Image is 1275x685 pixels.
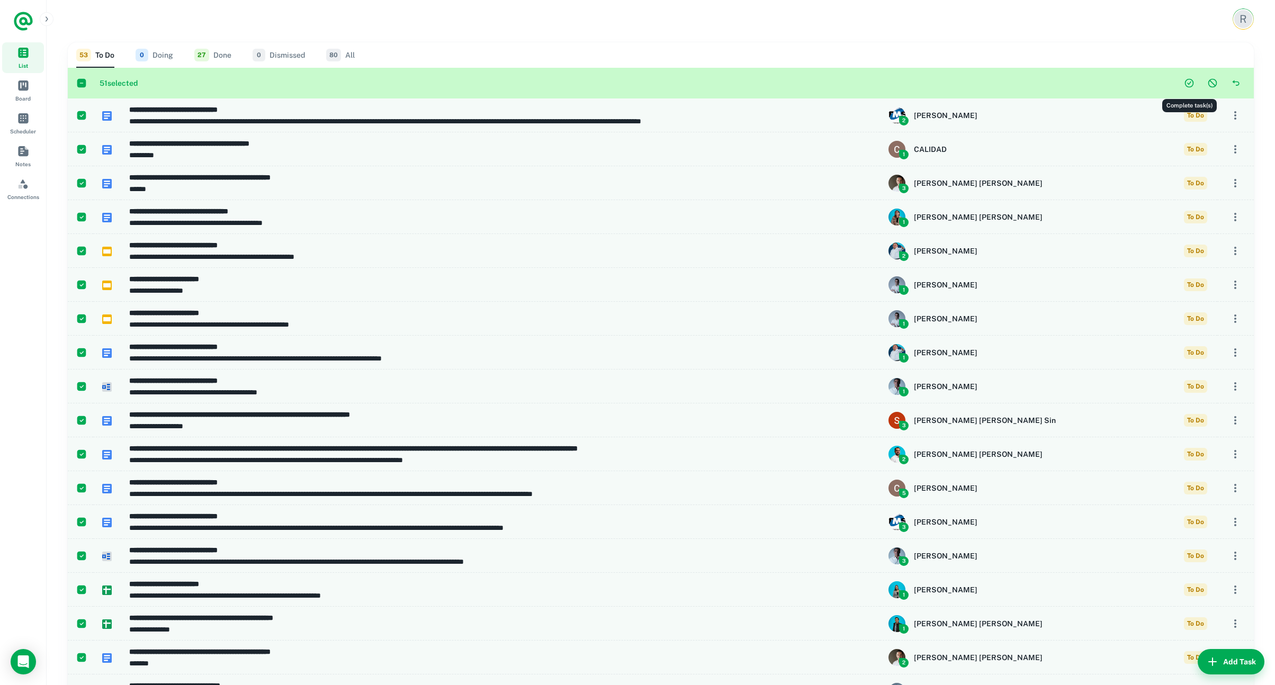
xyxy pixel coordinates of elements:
span: 3 [899,421,909,430]
div: Gustavo Becerril Gutiérrez [888,276,1065,293]
div: Hector Quintanar [888,513,1065,530]
span: To Do [1184,143,1207,156]
h6: 51 selected [100,77,1180,89]
span: List [19,61,28,70]
span: 5 [899,489,909,498]
h6: [PERSON_NAME] [914,279,977,291]
span: To Do [1184,278,1207,291]
h6: [PERSON_NAME] [PERSON_NAME] [914,652,1043,663]
button: Dismissed [253,42,305,68]
img: ALV-UjV_QPJY7Gd8bXBy30cjyGLj_71J1KCK3TK0iYpyxk718wIQFyGZs5bFEKuqtYKKlXl_CKdus43X-56CPaB9MbOoVFi6s... [888,581,905,598]
span: 1 [899,590,909,600]
span: 1 [899,624,909,634]
img: ALV-UjWV2wsaJmrIUabLKtRAN42jUAM4MyBdaT1iDhPgaIgb0f6w0w3Eq_jSbpNCgzl101y2sC4Lp6q79iZVNvriYAgxs9ZuA... [888,276,905,293]
img: https://app.briefmatic.com/assets/tasktypes/vnd.google-apps.document.png [102,484,112,493]
img: ALV-UjUgNpgyRW_p1DY6J3blLHxyQmKrU1eruVJpfV6r64ST5rB9Pu4DFO72GEaDtTHCh6DQLlWBdAKIkreFfhHqdtbIBrJ-u... [888,649,905,666]
img: https://app.briefmatic.com/assets/tasktypes/vnd.google-apps.document.png [102,111,112,121]
div: Carlos Pacheco [888,480,1065,497]
img: https://app.briefmatic.com/assets/tasktypes/vnd.google-apps.spreadsheet.png [102,585,112,595]
span: To Do [1184,448,1207,461]
span: 1 [899,218,909,227]
div: Gustavo A. Gutiérrez Galindo [888,649,1065,666]
img: https://app.briefmatic.com/assets/tasktypes/vnd.google-apps.presentation.png [102,247,112,256]
div: Open Intercom Messenger [11,649,36,674]
img: https://app.briefmatic.com/assets/tasktypes/vnd.google-apps.document.png [102,450,112,459]
img: https://app.briefmatic.com/assets/tasktypes/vnd.google-apps.document.png [102,416,112,426]
span: 2 [899,658,909,668]
span: To Do [1184,346,1207,359]
img: https://app.briefmatic.com/assets/tasktypes/vnd.google-apps.document.png [102,518,112,527]
img: https://app.briefmatic.com/assets/tasktypes/vnd.google-apps.presentation.png [102,281,112,290]
img: ALV-UjWV2wsaJmrIUabLKtRAN42jUAM4MyBdaT1iDhPgaIgb0f6w0w3Eq_jSbpNCgzl101y2sC4Lp6q79iZVNvriYAgxs9ZuA... [888,310,905,327]
div: CALIDAD [888,141,1065,158]
a: Connections [2,174,44,204]
span: To Do [1184,549,1207,562]
button: Dismiss task(s) [1203,74,1222,93]
button: Account button [1233,8,1254,30]
img: ALV-UjWv3cBf6dogPmDiTxGME4oyVGlCliSzK5r9Jp9VM-5fiVwvHYEvFpk33ahh-WexhlM6iJ5XqI08ChBl3P2UrGssAby2j... [888,344,905,361]
img: ACg8ocKmYl9uA5D5-inbLLlHh0zUNV3fjp4gAnvrLMF-kZyuNrPO_40=s50-c-k-no [888,141,905,158]
div: Elsa Mariana Hernández Ibarra [888,209,1065,226]
span: To Do [1184,312,1207,325]
h6: [PERSON_NAME] [914,550,977,562]
img: ALV-UjXy4dYpB_3_VyXhgpXuaVXokEn-DbmxdCIWYwGdBEO5N8Div9Og=s50-c-k-no [888,513,905,530]
span: To Do [1184,245,1207,257]
span: 53 [76,49,91,61]
span: To Do [1184,211,1207,223]
h6: [PERSON_NAME] [914,245,977,257]
button: Complete task(s) [1180,74,1199,93]
span: 3 [899,556,909,566]
h6: [PERSON_NAME] [914,313,977,325]
span: Notes [15,160,31,168]
a: List [2,42,44,73]
span: To Do [1184,482,1207,494]
img: https://app.briefmatic.com/assets/tasktypes/vnd.openxmlformats-officedocument.wordprocessingml.do... [102,382,112,392]
div: Gustavo Becerril Gutiérrez [888,310,1065,327]
img: ALV-UjVm8YBXEPIw6-Kwso6lQcP7jsSbn6SG144JPXSho7keT5sc666xLWpEr0P9rPPLNEWwdw9OfCaPxijegME_8LE4vPGWM... [888,378,905,395]
div: Carlos De Cárdenas [888,547,1065,564]
div: Florentino Reyes Mendoza [888,242,1065,259]
img: ALV-UjVm8YBXEPIw6-Kwso6lQcP7jsSbn6SG144JPXSho7keT5sc666xLWpEr0P9rPPLNEWwdw9OfCaPxijegME_8LE4vPGWM... [888,547,905,564]
h6: [PERSON_NAME] [914,381,977,392]
img: ALV-UjXy4dYpB_3_VyXhgpXuaVXokEn-DbmxdCIWYwGdBEO5N8Div9Og=s50-c-k-no [888,107,905,124]
a: Board [2,75,44,106]
div: Karla Licona Ramirez [888,581,1065,598]
h6: [PERSON_NAME] [914,110,977,121]
img: https://app.briefmatic.com/assets/tasktypes/vnd.google-apps.document.png [102,348,112,358]
span: To Do [1184,177,1207,190]
img: ALV-UjWv3cBf6dogPmDiTxGME4oyVGlCliSzK5r9Jp9VM-5fiVwvHYEvFpk33ahh-WexhlM6iJ5XqI08ChBl3P2UrGssAby2j... [888,242,905,259]
a: Scheduler [2,108,44,139]
h6: [PERSON_NAME] [PERSON_NAME] [914,448,1043,460]
span: 3 [899,522,909,532]
h6: [PERSON_NAME] [PERSON_NAME] [914,618,1043,629]
span: To Do [1184,414,1207,427]
button: Recover task(s) [1226,74,1245,93]
img: https://app.briefmatic.com/assets/tasktypes/vnd.google-apps.document.png [102,179,112,188]
div: Complete task(s) [1162,99,1217,112]
img: https://app.briefmatic.com/assets/tasktypes/vnd.google-apps.document.png [102,145,112,155]
span: To Do [1184,380,1207,393]
span: 3 [899,184,909,193]
div: Florentino Reyes Mendoza [888,344,1065,361]
img: ALV-UjXbSg8qwCJXwhxMlGAqkAxVvCmtCbdEl5uMjHgXM9JIilybUZyAjxQQtDbscGJCfDd7VtbGJzb2_lqOB6Y1e4x9wxG0e... [888,615,905,632]
div: Eduardo Villamil Torres [888,615,1065,632]
a: Logo [13,11,34,32]
div: R [1234,10,1252,28]
button: To Do [76,42,114,68]
h6: [PERSON_NAME] [914,347,977,358]
span: 1 [899,285,909,295]
button: All [326,42,355,68]
h6: [PERSON_NAME] [914,516,977,528]
div: Hector Quintanar [888,107,1065,124]
span: To Do [1184,617,1207,630]
img: https://app.briefmatic.com/assets/tasktypes/vnd.openxmlformats-officedocument.wordprocessingml.do... [102,552,112,561]
img: ACg8ocJ9RRyleRUMIwAE8OFWy8_wgmbT-a4wt-0Z-jBuWHpPUK0yYw=s50-c-k-no [888,480,905,497]
span: 1 [899,150,909,159]
img: https://app.briefmatic.com/assets/tasktypes/vnd.google-apps.spreadsheet.png [102,619,112,629]
img: ACg8ocIi57nH9uv-O-w2nRr_Tji8K61syHpoMJyYBgz375Pt6CJmiUA=s50-c-k-no [888,412,905,429]
img: ALV-UjUWEkrIzEhP5YIJytOGhV0Os_LPzcvHVI24AlGHaXcTa70hENgsMKMQuQApa3xIUG17wchMuM-wG8zjhj67oWZ8O09gq... [888,209,905,226]
span: Scheduler [10,127,36,136]
img: ALV-UjUgNpgyRW_p1DY6J3blLHxyQmKrU1eruVJpfV6r64ST5rB9Pu4DFO72GEaDtTHCh6DQLlWBdAKIkreFfhHqdtbIBrJ-u... [888,175,905,192]
span: To Do [1184,516,1207,528]
span: To Do [1184,651,1207,664]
